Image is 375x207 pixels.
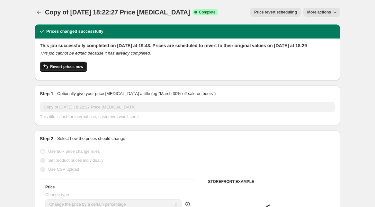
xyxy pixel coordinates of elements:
[46,28,103,35] h2: Prices changed successfully
[45,185,55,190] h3: Price
[48,158,103,163] span: Set product prices individually
[45,9,190,16] span: Copy of [DATE] 18:22:27 Price [MEDICAL_DATA]
[35,8,44,17] button: Price change jobs
[48,167,79,172] span: Use CSV upload
[48,149,100,154] span: Use bulk price change rules
[45,192,69,197] span: Change type
[40,135,55,142] h2: Step 2.
[40,114,139,119] span: This title is just for internal use, customers won't see it
[199,10,215,15] span: Complete
[50,64,83,69] span: Revert prices now
[303,8,340,17] button: More actions
[40,102,335,112] input: 30% off holiday sale
[40,51,151,56] i: This job cannot be edited because it has already completed.
[57,91,216,97] p: Optionally give your price [MEDICAL_DATA] a title (eg "March 30% off sale on boots")
[208,179,335,184] h6: STOREFRONT EXAMPLE
[57,135,125,142] p: Select how the prices should change
[40,62,87,72] button: Revert prices now
[250,8,301,17] button: Price revert scheduling
[254,10,297,15] span: Price revert scheduling
[307,10,331,15] span: More actions
[40,91,55,97] h2: Step 1.
[40,42,335,49] h2: This job successfully completed on [DATE] at 19:43. Prices are scheduled to revert to their origi...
